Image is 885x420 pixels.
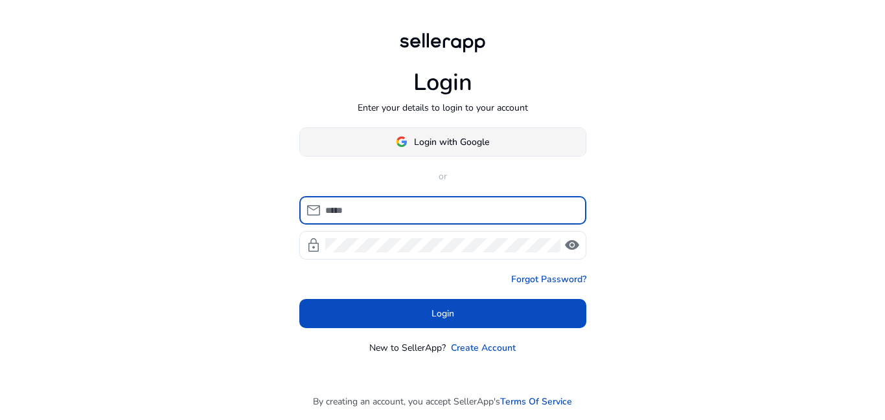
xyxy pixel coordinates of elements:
a: Forgot Password? [511,272,586,286]
button: Login with Google [299,127,586,157]
span: Login with Google [414,135,489,149]
span: mail [306,203,321,218]
h1: Login [413,69,472,96]
span: visibility [564,238,580,253]
p: Enter your details to login to your account [358,101,528,115]
span: Login [431,307,454,320]
a: Create Account [451,341,516,355]
img: google-logo.svg [396,136,408,148]
span: lock [306,238,321,253]
a: Terms Of Service [500,395,572,408]
button: Login [299,299,586,328]
p: or [299,170,586,183]
p: New to SellerApp? [369,341,446,355]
